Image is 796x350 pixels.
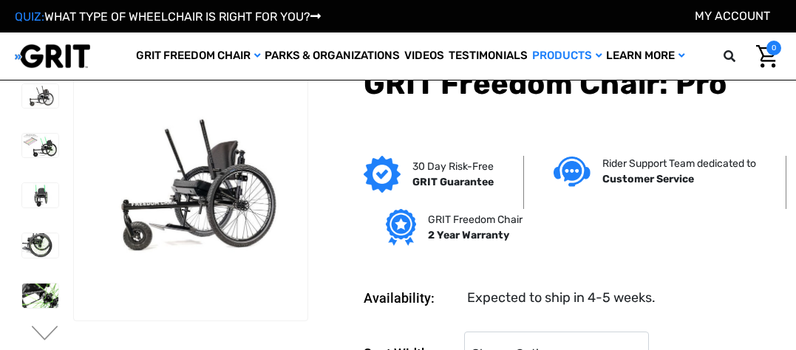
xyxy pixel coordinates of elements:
a: Parks & Organizations [262,32,402,80]
img: GRIT Guarantee [364,156,401,193]
img: GRIT Freedom Chair Pro: close up side view of Pro off road wheelchair model highlighting custom c... [22,233,58,258]
img: GRIT Freedom Chair Pro: the Pro model shown including contoured Invacare Matrx seatback, Spinergy... [22,84,58,109]
span: 0 [766,41,781,55]
img: GRIT All-Terrain Wheelchair and Mobility Equipment [15,44,90,69]
p: Rider Support Team dedicated to [602,156,756,171]
h1: GRIT Freedom Chair: Pro [364,66,781,102]
img: Cart [756,45,778,68]
img: GRIT Freedom Chair Pro: the Pro model shown including contoured Invacare Matrx seatback, Spinergy... [74,108,307,263]
a: Products [530,32,604,80]
p: GRIT Freedom Chair [428,212,523,227]
dd: Expected to ship in 4-5 weeks. [467,288,656,308]
button: Go to slide 2 of 3 [30,326,61,343]
img: GRIT Freedom Chair Pro: side view of Pro model with green lever wraps and spokes on Spinergy whee... [22,134,58,157]
strong: Customer Service [602,173,694,185]
img: Customer service [554,157,591,187]
input: Search [745,41,752,72]
img: Grit freedom [386,209,416,246]
a: Learn More [604,32,687,80]
a: Cart with 0 items [752,41,781,72]
a: Testimonials [446,32,530,80]
strong: 2 Year Warranty [428,229,509,241]
span: QUIZ: [15,10,44,24]
img: GRIT Freedom Chair Pro: close up of one Spinergy wheel with green-colored spokes and upgraded dri... [22,284,58,308]
a: Videos [402,32,446,80]
a: GRIT Freedom Chair [134,32,262,80]
p: 30 Day Risk-Free [412,159,494,174]
img: GRIT Freedom Chair Pro: front view of Pro model all terrain wheelchair with green lever wraps and... [22,183,58,207]
a: QUIZ:WHAT TYPE OF WHEELCHAIR IS RIGHT FOR YOU? [15,10,321,24]
dt: Availability: [364,288,457,308]
strong: GRIT Guarantee [412,176,494,188]
a: Account [695,9,770,23]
